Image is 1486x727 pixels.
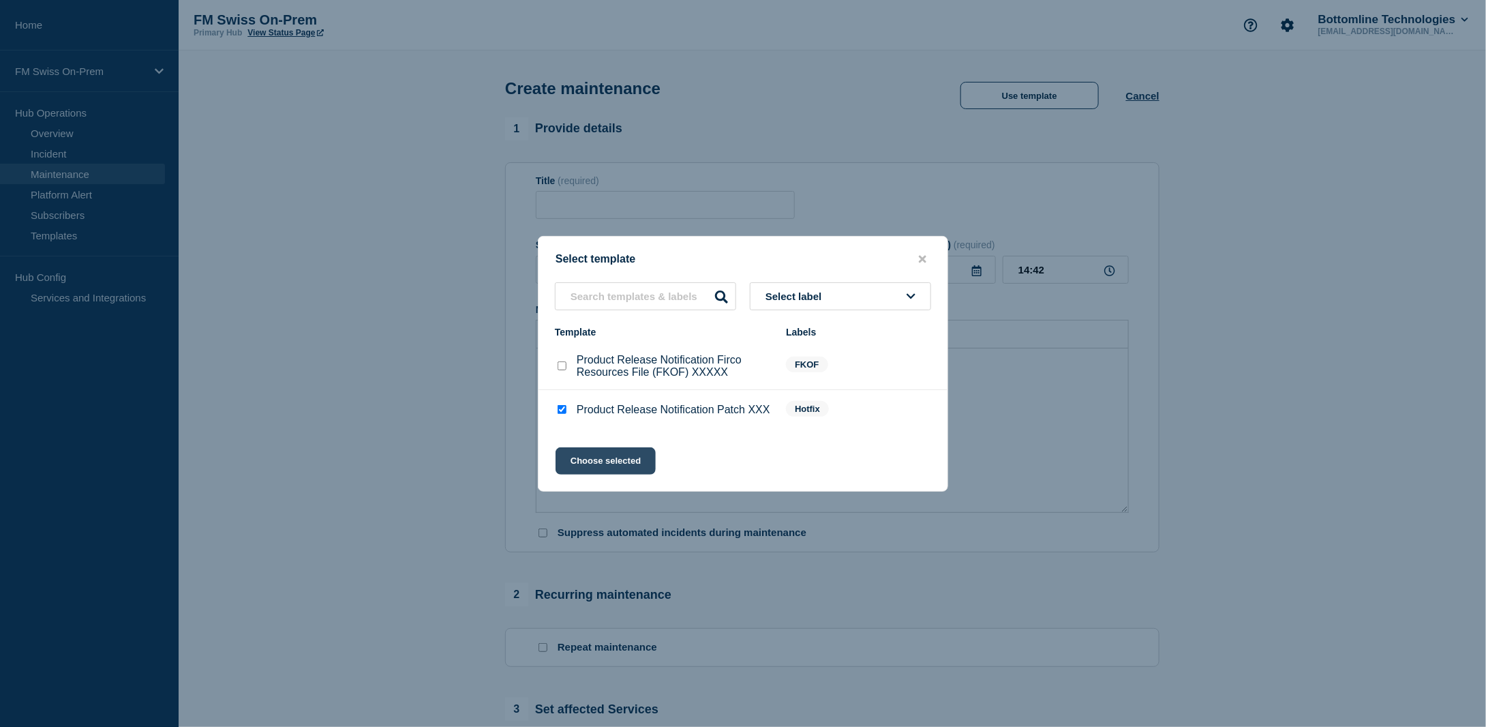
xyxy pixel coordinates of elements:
div: Template [555,327,772,338]
input: Product Release Notification Firco Resources File (FKOF) XXXXX checkbox [558,361,566,370]
button: Select label [750,282,931,310]
span: Hotfix [786,401,829,417]
div: Select template [539,253,947,266]
p: Product Release Notification Patch XXX [577,404,770,416]
button: Choose selected [556,447,656,475]
input: Search templates & labels [555,282,736,310]
span: FKOF [786,357,828,372]
p: Product Release Notification Firco Resources File (FKOF) XXXXX [577,354,772,379]
input: Product Release Notification Patch XXX checkbox [558,405,566,414]
button: close button [915,253,930,266]
div: Labels [786,327,931,338]
span: Select label [765,291,828,302]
